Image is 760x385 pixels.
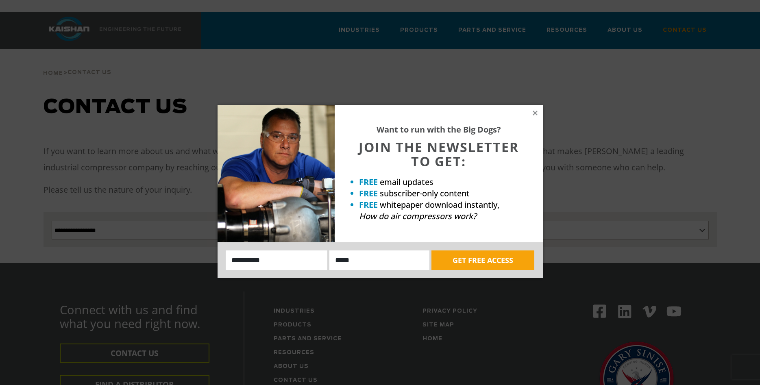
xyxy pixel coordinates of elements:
[359,176,378,187] strong: FREE
[359,211,477,222] em: How do air compressors work?
[226,250,328,270] input: Name:
[359,138,519,170] span: JOIN THE NEWSLETTER TO GET:
[359,199,378,210] strong: FREE
[359,188,378,199] strong: FREE
[431,250,534,270] button: GET FREE ACCESS
[380,176,433,187] span: email updates
[380,188,470,199] span: subscriber-only content
[329,250,429,270] input: Email
[531,109,539,117] button: Close
[380,199,499,210] span: whitepaper download instantly,
[377,124,501,135] strong: Want to run with the Big Dogs?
